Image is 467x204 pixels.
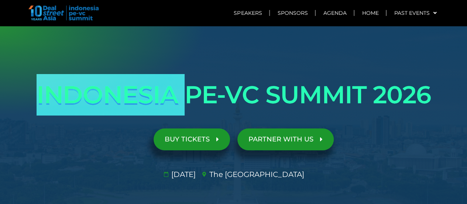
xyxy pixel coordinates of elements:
[248,136,313,143] span: PARTNER WITH US
[316,4,354,21] a: Agenda
[165,136,210,143] span: BUY TICKETS
[354,4,386,21] a: Home
[226,4,269,21] a: Speakers
[27,74,440,116] h1: INDONESIA PE-VC SUMMIT 2026
[169,169,196,180] span: [DATE]​
[154,128,230,150] a: BUY TICKETS
[387,4,444,21] a: Past Events
[207,169,304,180] span: The [GEOGRAPHIC_DATA]​
[270,4,315,21] a: Sponsors
[237,128,334,150] a: PARTNER WITH US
